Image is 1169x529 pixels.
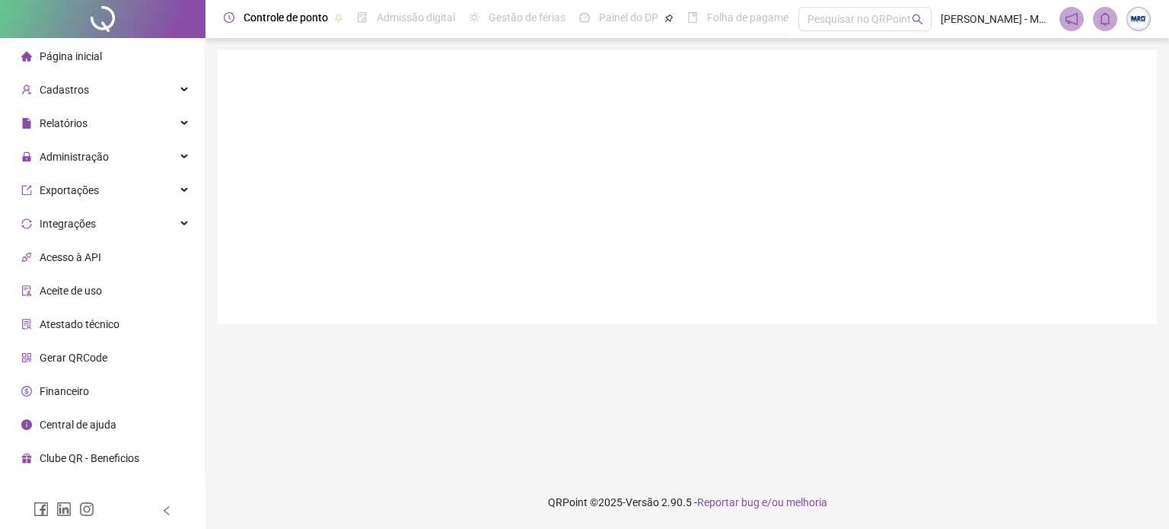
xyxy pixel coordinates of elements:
span: audit [21,285,32,296]
span: Reportar bug e/ou melhoria [697,496,827,508]
span: user-add [21,84,32,95]
span: qrcode [21,352,32,363]
span: home [21,51,32,62]
span: linkedin [56,502,72,517]
span: lock [21,151,32,162]
span: Folha de pagamento [707,11,804,24]
span: gift [21,453,32,464]
span: Versão [626,496,659,508]
span: sync [21,218,32,229]
span: Atestado técnico [40,318,119,330]
span: solution [21,319,32,330]
span: notification [1065,12,1078,26]
span: dashboard [579,12,590,23]
span: left [161,505,172,516]
span: file [21,118,32,129]
span: instagram [79,502,94,517]
span: pushpin [334,14,343,23]
span: Admissão digital [377,11,455,24]
span: facebook [33,502,49,517]
span: Exportações [40,184,99,196]
span: file-done [357,12,368,23]
span: dollar [21,386,32,397]
span: clock-circle [224,12,234,23]
span: bell [1098,12,1112,26]
span: sun [469,12,479,23]
span: Integrações [40,218,96,230]
span: Clube QR - Beneficios [40,452,139,464]
span: [PERSON_NAME] - MRD Contabilidade [941,11,1050,27]
span: Página inicial [40,50,102,62]
span: Painel do DP [599,11,658,24]
span: Financeiro [40,385,89,397]
span: Relatórios [40,117,88,129]
span: info-circle [21,419,32,430]
span: Acesso à API [40,251,101,263]
span: search [912,14,923,25]
span: pushpin [664,14,674,23]
span: book [687,12,698,23]
span: Aceite de uso [40,285,102,297]
span: Central de ajuda [40,419,116,431]
span: api [21,252,32,263]
span: Cadastros [40,84,89,96]
img: 93804 [1127,8,1150,30]
span: export [21,185,32,196]
span: Gerar QRCode [40,352,107,364]
span: Controle de ponto [244,11,328,24]
footer: QRPoint © 2025 - 2.90.5 - [205,476,1169,529]
span: Gestão de férias [489,11,565,24]
span: Administração [40,151,109,163]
